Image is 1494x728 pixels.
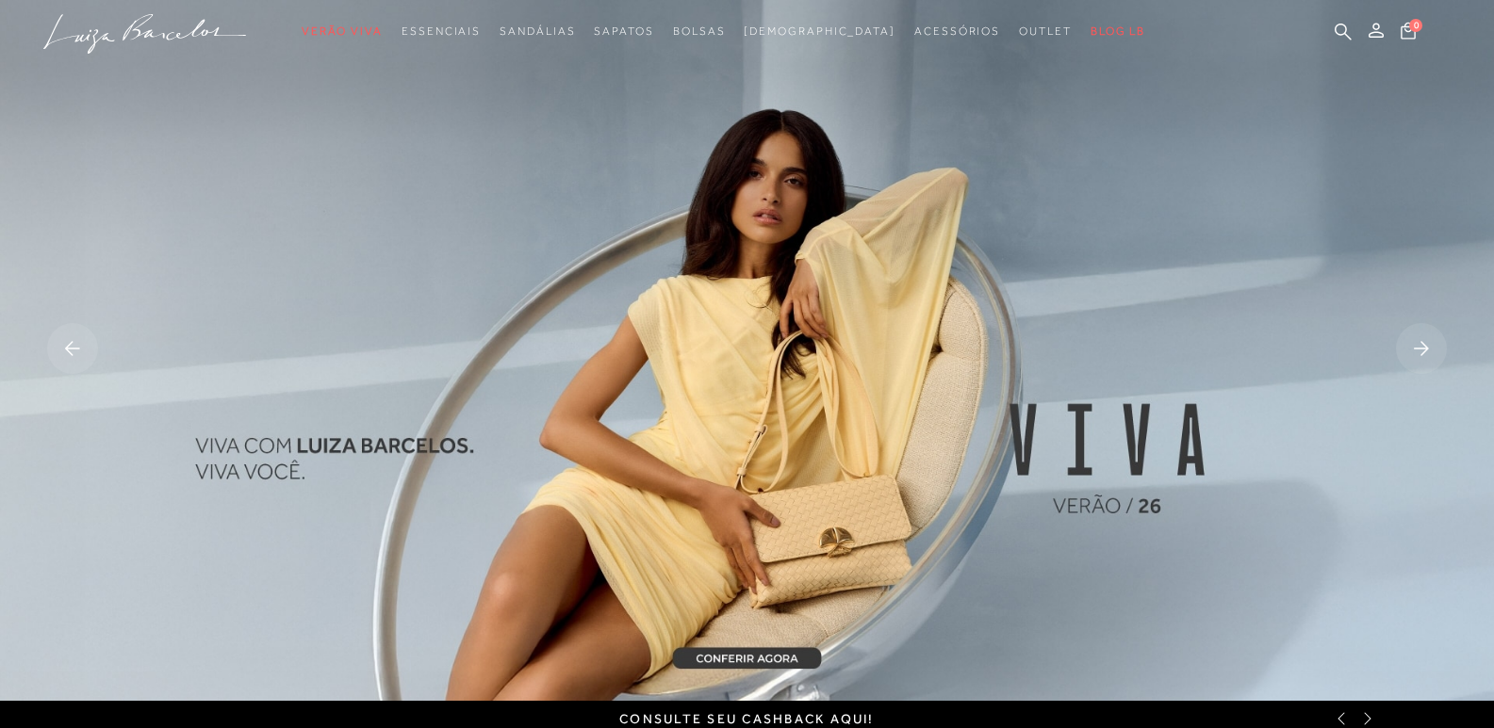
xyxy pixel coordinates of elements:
[673,24,726,38] span: Bolsas
[402,24,481,38] span: Essenciais
[302,24,383,38] span: Verão Viva
[402,14,481,49] a: categoryNavScreenReaderText
[594,14,653,49] a: categoryNavScreenReaderText
[744,14,895,49] a: noSubCategoriesText
[673,14,726,49] a: categoryNavScreenReaderText
[914,24,1000,38] span: Acessórios
[914,14,1000,49] a: categoryNavScreenReaderText
[1019,14,1072,49] a: categoryNavScreenReaderText
[1091,24,1145,38] span: BLOG LB
[1395,21,1421,46] button: 0
[500,24,575,38] span: Sandálias
[619,711,874,726] a: Consulte seu cashback aqui!
[500,14,575,49] a: categoryNavScreenReaderText
[1409,19,1422,32] span: 0
[594,24,653,38] span: Sapatos
[744,24,895,38] span: [DEMOGRAPHIC_DATA]
[1091,14,1145,49] a: BLOG LB
[1019,24,1072,38] span: Outlet
[302,14,383,49] a: categoryNavScreenReaderText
